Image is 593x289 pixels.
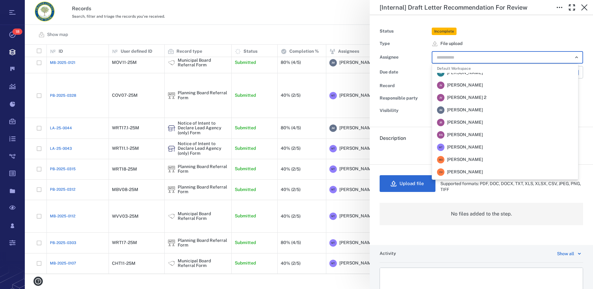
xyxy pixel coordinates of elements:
[14,4,27,10] span: Help
[380,68,429,77] div: Due date
[380,53,429,62] div: Assignee
[380,268,583,288] iframe: Rich Text Area
[553,1,566,14] button: Toggle to Edit Boxes
[380,94,429,103] div: Responsible party
[447,107,483,113] span: [PERSON_NAME]
[447,70,483,76] span: [PERSON_NAME]
[380,135,583,142] h6: Description
[447,95,486,101] span: [PERSON_NAME] 2
[380,27,429,36] div: Status
[447,157,483,163] span: [PERSON_NAME]
[380,175,435,192] button: Upload file
[437,168,444,176] div: O V
[557,250,574,257] div: Show all
[440,41,462,47] span: File upload
[433,29,455,34] span: Incomplete
[447,169,483,175] span: [PERSON_NAME]
[12,29,22,35] span: 18
[440,175,583,193] div: Max file size is 50MB. Supported formats: PDF, DOC, DOCX, TXT, XLS, XLSX, CSV, JPEG, PNG, TIFF
[447,132,483,138] span: [PERSON_NAME]
[380,203,583,225] div: No files added to the step.
[437,131,444,139] div: K S
[572,53,581,62] button: Close
[437,69,444,77] div: J V
[437,144,444,151] div: M T
[380,39,429,48] div: Type
[380,148,381,153] span: .
[432,64,578,73] li: Default Workspace
[380,251,396,257] h6: Activity
[578,1,591,14] button: Close
[437,119,444,126] div: J R
[447,144,483,150] span: [PERSON_NAME]
[380,106,429,115] div: Visibility
[437,82,444,89] div: J V
[447,119,483,126] span: [PERSON_NAME]
[447,82,483,88] span: [PERSON_NAME]
[380,82,429,90] div: Record
[437,156,444,163] div: M O
[437,94,444,101] div: J V
[380,4,528,11] h5: [Internal] Draft Letter Recommendation For Review
[437,106,444,114] div: J M
[566,1,578,14] button: Toggle Fullscreen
